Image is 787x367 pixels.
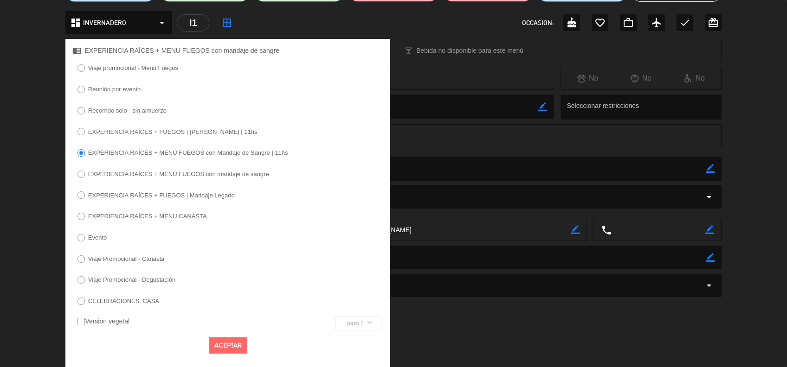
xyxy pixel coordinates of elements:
i: arrow_drop_down [156,17,168,28]
i: border_all [221,17,232,28]
label: EXPERIENCIA RAÍCES + FUEGOS | Maridaje Legado [88,192,235,198]
i: work_outline [623,17,634,28]
span: arrow_drop_down [703,280,715,291]
i: border_color [538,102,547,111]
div: No [561,72,614,84]
i: airplanemode_active [651,17,662,28]
label: Viaje Promocional - Canasta [88,256,165,262]
label: EXPERIENCIA RAÍCES + MENU CANASTA [88,213,207,219]
i: local_phone [601,225,611,235]
span: para 1 [345,316,363,330]
i: card_giftcard [708,17,719,28]
label: EXPERIENCIA RAÍCES + FUEGOS | [PERSON_NAME] | 11hs [88,129,258,135]
label: CELEBRACIONES: CASA [88,298,159,304]
button: Aceptar [209,337,247,354]
div: No [668,72,721,84]
label: Version vegetal [77,316,129,327]
i: check [679,17,690,28]
i: local_bar [404,46,413,55]
span: Bebida no disponible para este menú [416,45,523,56]
i: border_color [706,164,715,173]
label: Viaje promocional - Menú Fuegos [88,65,178,71]
span: INVERNADERO [83,18,126,28]
label: EXPERIENCIA RAÍCES + MENÚ FUEGOS con maridaje de sangre [88,171,269,177]
label: Recorrido solo - sin almuerzo [88,108,167,114]
div: No [614,72,668,84]
i: dashboard [70,17,81,28]
i: cake [566,17,577,28]
i: arrow_drop_down [703,191,715,202]
label: EXPERIENCIA RAÍCES + MENÚ FUEGOS con Maridaje de Sangre | 11hs [88,150,288,156]
span: EXPERIENCIA RAÍCES + MENÚ FUEGOS con maridaje de sangre [84,45,279,56]
i: border_color [706,253,715,262]
i: border_color [571,225,580,234]
i: favorite_border [594,17,606,28]
label: Viaje Promocional - Degustación [88,277,175,283]
i: border_color [705,225,714,234]
div: I1 [177,14,209,32]
label: Evento [88,234,107,240]
i: chrome_reader_mode [72,46,81,55]
span: OCCASION: [522,18,554,28]
label: Reunión por evento [88,86,141,92]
